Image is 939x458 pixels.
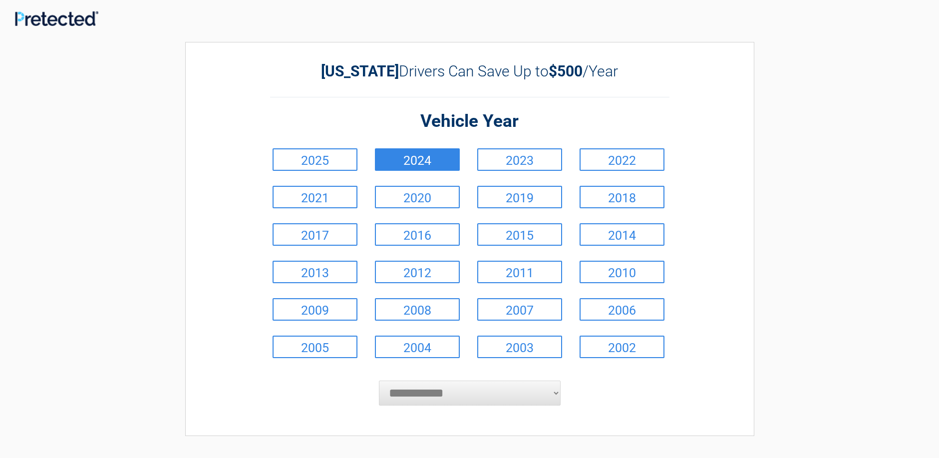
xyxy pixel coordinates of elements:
[375,261,460,283] a: 2012
[477,186,562,208] a: 2019
[273,336,357,358] a: 2005
[273,261,357,283] a: 2013
[580,261,664,283] a: 2010
[375,186,460,208] a: 2020
[549,62,583,80] b: $500
[273,298,357,321] a: 2009
[477,336,562,358] a: 2003
[375,148,460,171] a: 2024
[375,298,460,321] a: 2008
[580,223,664,246] a: 2014
[375,336,460,358] a: 2004
[580,148,664,171] a: 2022
[580,298,664,321] a: 2006
[477,148,562,171] a: 2023
[15,11,98,26] img: Main Logo
[270,110,669,133] h2: Vehicle Year
[270,62,669,80] h2: Drivers Can Save Up to /Year
[477,261,562,283] a: 2011
[477,223,562,246] a: 2015
[321,62,399,80] b: [US_STATE]
[273,148,357,171] a: 2025
[477,298,562,321] a: 2007
[273,186,357,208] a: 2021
[375,223,460,246] a: 2016
[273,223,357,246] a: 2017
[580,186,664,208] a: 2018
[580,336,664,358] a: 2002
